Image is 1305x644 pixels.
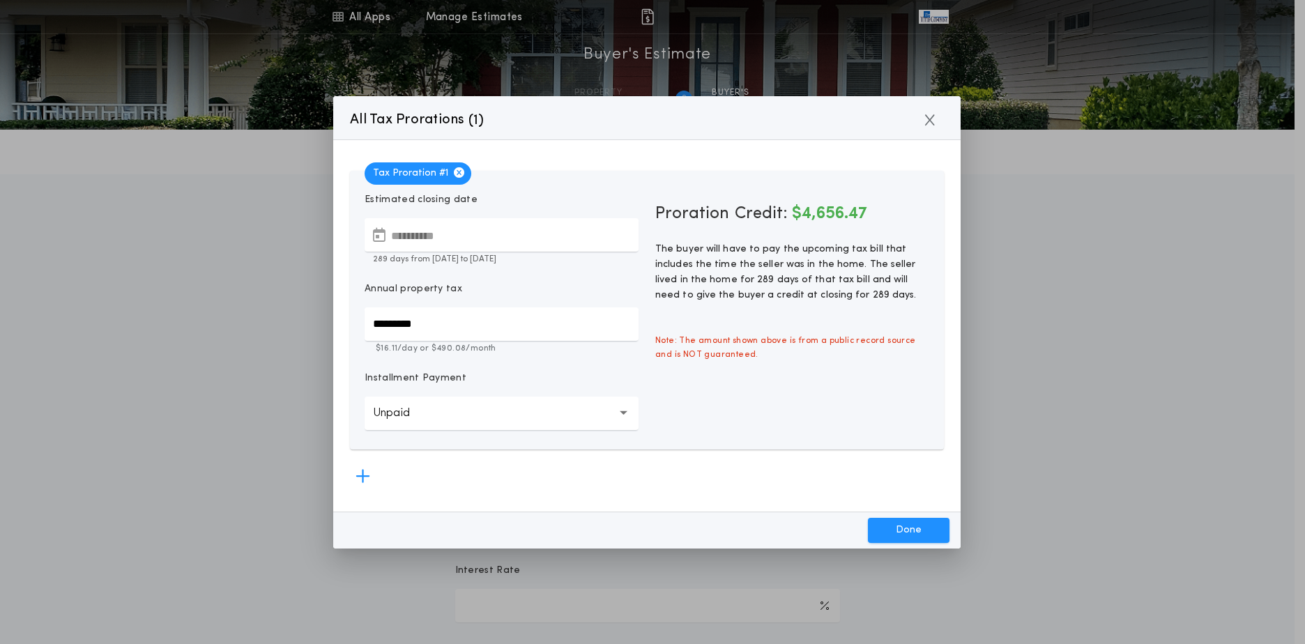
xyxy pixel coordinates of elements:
span: The buyer will have to pay the upcoming tax bill that includes the time the seller was in the hom... [655,244,917,300]
span: $4,656.47 [792,206,867,222]
p: All Tax Prorations ( ) [350,109,484,131]
span: Tax Proration # 1 [365,162,471,185]
button: Unpaid [365,397,639,430]
input: Annual property tax [365,307,639,341]
p: Estimated closing date [365,193,639,207]
p: Unpaid [373,405,432,422]
p: Installment Payment [365,371,466,385]
span: 1 [473,114,478,128]
p: 289 days from [DATE] to [DATE] [365,253,639,266]
span: Note: The amount shown above is from a public record source and is NOT guaranteed. [647,325,938,370]
span: Credit: [735,206,788,222]
p: $16.11 /day or $490.08 /month [365,342,639,355]
p: Annual property tax [365,282,462,296]
span: Proration [655,203,729,225]
button: Done [868,518,949,543]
